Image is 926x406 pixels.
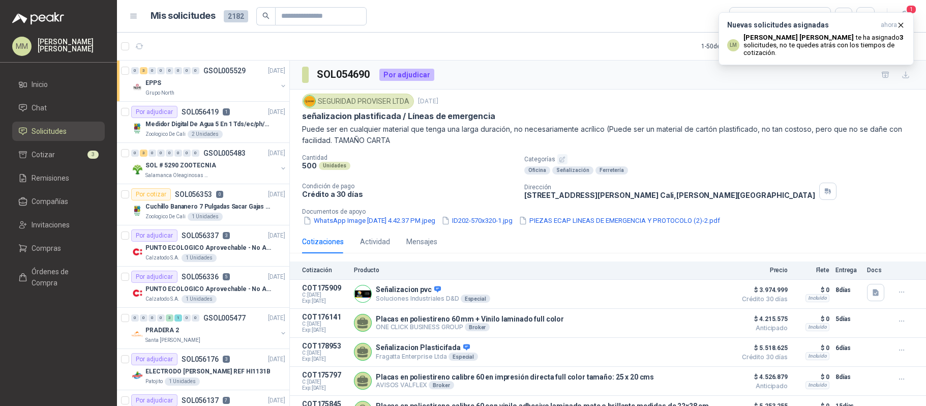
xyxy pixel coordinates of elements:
[268,272,285,282] p: [DATE]
[465,323,490,331] div: Broker
[12,262,105,293] a: Órdenes de Compra
[174,314,182,322] div: 1
[268,355,285,364] p: [DATE]
[805,294,829,302] div: Incluido
[223,397,230,404] p: 7
[302,350,348,356] span: C: [DATE]
[145,336,200,344] p: Santa [PERSON_NAME]
[203,67,246,74] p: GSOL005529
[182,273,219,280] p: SOL056336
[302,154,516,161] p: Cantidad
[131,150,139,157] div: 0
[719,12,914,65] button: Nuevas solicitudes asignadasahora LM[PERSON_NAME] [PERSON_NAME] te ha asignado3 solicitudes, no t...
[461,295,490,303] div: Especial
[224,10,248,22] span: 2182
[302,111,495,122] p: señalizacion plastificada / Líneas de emergencia
[376,315,564,323] p: Placas en poliestireno 60 mm + Vinilo laminado full color
[151,9,216,23] h1: Mis solicitudes
[165,378,200,386] div: 1 Unidades
[145,295,180,303] p: Calzatodo S.A.
[524,184,815,191] p: Dirección
[268,190,285,199] p: [DATE]
[12,145,105,164] a: Cotizar3
[174,67,182,74] div: 0
[203,314,246,322] p: GSOL005477
[145,326,179,335] p: PRADERA 2
[157,67,165,74] div: 0
[182,232,219,239] p: SOL056337
[12,239,105,258] a: Compras
[524,191,815,199] p: [STREET_ADDRESS][PERSON_NAME] Cali , [PERSON_NAME][GEOGRAPHIC_DATA]
[32,266,95,288] span: Órdenes de Compra
[131,312,287,344] a: 0 0 0 0 3 1 0 0 GSOL005477[DATE] Company LogoPRADERA 2Santa [PERSON_NAME]
[182,356,219,363] p: SOL056176
[131,188,171,200] div: Por cotizar
[117,184,289,225] a: Por cotizarSOL0563530[DATE] Company LogoCuchillo Bananero 7 Pulgadas Sacar Gajas O Deshoje O Desm...
[304,96,315,107] img: Company Logo
[140,67,147,74] div: 3
[145,130,186,138] p: Zoologico De Cali
[131,65,287,97] a: 0 3 0 0 0 0 0 0 GSOL005529[DATE] Company LogoEPPSGrupo North
[737,284,788,296] span: $ 3.974.999
[166,67,173,74] div: 0
[794,267,829,274] p: Flete
[223,356,230,363] p: 3
[376,373,654,381] p: Placas en poliestireno calibre 60 en impresión directa full color tamaño: 25 x 20 cms
[131,328,143,340] img: Company Logo
[182,397,219,404] p: SOL056137
[131,205,143,217] img: Company Logo
[131,147,287,180] a: 0 3 0 0 0 0 0 0 GSOL005483[DATE] Company LogoSOL # 5290 ZOOTECNIASalamanca Oleaginosas SAS
[429,381,454,389] div: Broker
[32,126,67,137] span: Solicitudes
[182,108,219,115] p: SOL056419
[223,232,230,239] p: 3
[157,150,165,157] div: 0
[737,342,788,354] span: $ 5.518.625
[737,267,788,274] p: Precio
[354,285,371,302] img: Company Logo
[145,202,272,212] p: Cuchillo Bananero 7 Pulgadas Sacar Gajas O Deshoje O Desman
[737,383,788,389] span: Anticipado
[376,343,478,353] p: Señalizacion Plasticifada
[867,267,887,274] p: Docs
[727,21,877,30] h3: Nuevas solicitudes asignadas
[12,98,105,118] a: Chat
[166,150,173,157] div: 0
[183,67,191,74] div: 0
[302,327,348,333] span: Exp: [DATE]
[140,314,147,322] div: 0
[835,342,861,354] p: 6 días
[131,271,177,283] div: Por adjudicar
[145,171,210,180] p: Salamanca Oleaginosas SAS
[302,215,436,226] button: WhatsApp Image [DATE] 4.42.37 PM.jpeg
[737,354,788,360] span: Crédito 30 días
[32,243,61,254] span: Compras
[131,246,143,258] img: Company Logo
[794,371,829,383] p: $ 0
[794,313,829,325] p: $ 0
[805,381,829,389] div: Incluido
[895,7,914,25] button: 1
[418,97,438,106] p: [DATE]
[302,356,348,362] span: Exp: [DATE]
[449,353,478,361] div: Especial
[302,190,516,198] p: Crédito a 30 días
[379,69,434,81] div: Por adjudicar
[182,295,217,303] div: 1 Unidades
[188,213,223,221] div: 1 Unidades
[595,166,628,175] div: Ferretería
[737,325,788,331] span: Anticipado
[12,192,105,211] a: Compañías
[302,124,914,146] p: Puede ser en cualquier material que tenga una larga duración, no necesariamente acrílico (Puede s...
[302,284,348,292] p: COT175909
[32,79,48,90] span: Inicio
[518,215,721,226] button: PIEZAS ECAP LINEAS DE EMERGENCIA Y PROTOCOLO (2)-2.pdf
[302,183,516,190] p: Condición de pago
[805,352,829,360] div: Incluido
[32,219,70,230] span: Invitaciones
[145,243,272,253] p: PUNTO ECOLOGICO Aprovechable - No Aprovechable 20Litros Blanco - Negro
[262,12,270,19] span: search
[376,285,490,295] p: Señalizacion pvc
[188,130,223,138] div: 2 Unidades
[794,284,829,296] p: $ 0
